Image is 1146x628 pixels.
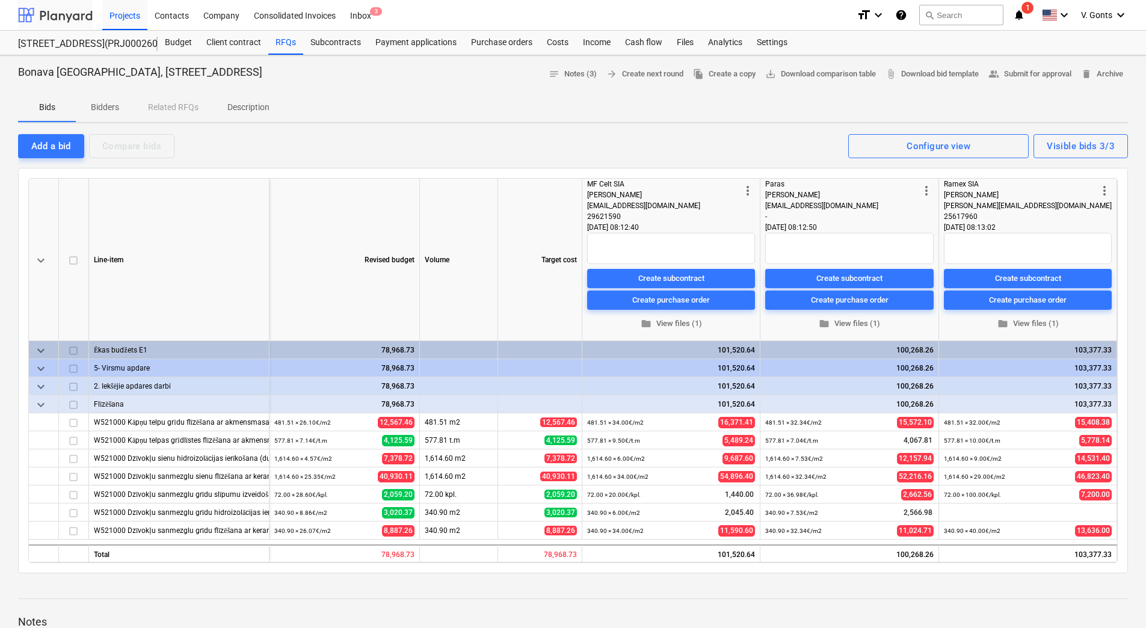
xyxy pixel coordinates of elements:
small: 340.90 × 7.53€ / m2 [765,509,818,516]
div: Ramex SIA [944,179,1097,189]
span: keyboard_arrow_down [34,380,48,394]
small: 481.51 × 32.00€ / m2 [944,419,1000,426]
small: 577.81 × 7.14€ / t.m [274,437,327,444]
div: 100,268.26 [765,395,934,413]
div: Analytics [701,31,750,55]
span: 4,125.59 [382,435,414,446]
div: Create purchase order [989,293,1067,307]
span: Create next round [606,67,683,81]
span: 2,662.56 [901,489,934,500]
div: [DATE] 08:12:50 [765,222,934,233]
span: 15,408.38 [1075,417,1112,428]
span: 12,157.94 [897,453,934,464]
div: W521000 Kāpņu telpas grīdlīstes flīzēšana ar akmensmasas flīzēm(darbs) [94,431,264,449]
div: Line-item [89,179,270,341]
span: 2,059.20 [382,489,414,500]
a: Payment applications [368,31,464,55]
div: 103,377.33 [944,341,1112,359]
small: 577.81 × 9.50€ / t.m [587,437,640,444]
span: 16,371.41 [718,417,755,428]
div: Ēkas budžets E1 [94,341,264,359]
div: [PERSON_NAME] [765,189,919,200]
span: 15,572.10 [897,417,934,428]
div: [PERSON_NAME] [944,189,1097,200]
span: 4,125.59 [544,436,577,445]
div: 1,614.60 m2 [420,467,498,485]
div: W521000 Dzīvokļu sienu hidroizolācijas ierīkošana (dušas zonās)(darbs) [94,449,264,467]
span: View files (1) [592,317,750,331]
div: 103,377.33 [939,544,1117,562]
div: Paras [765,179,919,189]
div: 101,520.64 [587,359,755,377]
div: 78,968.73 [498,544,582,562]
button: Create subcontract [587,269,755,288]
small: 340.90 × 32.34€ / m2 [765,528,822,534]
p: Bidders [90,101,119,114]
a: Client contract [199,31,268,55]
div: Revised budget [270,179,420,341]
button: Create next round [602,65,688,84]
a: Budget [158,31,199,55]
div: 103,377.33 [944,377,1112,395]
span: 14,531.40 [1075,453,1112,464]
span: 40,930.11 [378,471,414,482]
div: [DATE] 08:12:40 [587,222,755,233]
a: Settings [750,31,795,55]
div: Volume [420,179,498,341]
small: 577.81 × 7.04€ / t.m [765,437,818,444]
small: 72.00 × 20.00€ / kpl. [587,491,641,498]
div: Create subcontract [816,271,883,285]
div: 340.90 m2 [420,522,498,540]
span: [EMAIL_ADDRESS][DOMAIN_NAME] [765,202,878,210]
a: Income [576,31,618,55]
span: 2,566.98 [902,508,934,518]
span: 11,590.60 [718,525,755,537]
div: 340.90 m2 [420,503,498,522]
span: more_vert [741,183,755,198]
span: [PERSON_NAME][EMAIL_ADDRESS][DOMAIN_NAME] [944,202,1112,210]
a: Costs [540,31,576,55]
span: save_alt [765,69,776,79]
span: people_alt [988,69,999,79]
div: Create purchase order [632,293,710,307]
span: 1,440.00 [724,490,755,500]
span: keyboard_arrow_down [34,398,48,412]
div: Subcontracts [303,31,368,55]
span: arrow_forward [606,69,617,79]
span: keyboard_arrow_down [34,362,48,376]
span: 9,687.60 [722,453,755,464]
span: [EMAIL_ADDRESS][DOMAIN_NAME] [587,202,700,210]
div: 577.81 t.m [420,431,498,449]
div: W521000 Dzīvokļu sanmezglu grīdu hidroizolācijas ierīkošana (darbs) [94,503,264,521]
button: Visible bids 3/3 [1034,134,1128,158]
a: Download comparison table [760,65,881,84]
button: Create subcontract [944,269,1112,288]
small: 72.00 × 28.60€ / kpl. [274,491,328,498]
button: Notes (3) [544,65,602,84]
span: folder [997,318,1008,329]
div: 2. Iekšējie apdares darbi [94,377,264,395]
div: 481.51 m2 [420,413,498,431]
span: attach_file [886,69,896,79]
span: Submit for approval [988,67,1071,81]
small: 72.00 × 100.00€ / kpl. [944,491,1001,498]
div: 78,968.73 [274,395,414,413]
span: keyboard_arrow_down [34,253,48,268]
div: 78,968.73 [274,341,414,359]
button: Create purchase order [944,291,1112,310]
span: Notes (3) [549,67,597,81]
span: 54,896.40 [718,471,755,482]
p: Bids [32,101,61,114]
div: W521000 Dzīvokļu sanmezglu grīdu flīzēšana ar keramikas flīzēm (darbs) [94,522,264,539]
div: 100,268.26 [765,359,934,377]
button: Archive [1076,65,1128,84]
small: 1,614.60 × 6.00€ / m2 [587,455,645,462]
span: folder [819,318,830,329]
div: 29621590 [587,211,741,222]
small: 340.90 × 40.00€ / m2 [944,528,1000,534]
div: 5- Virsmu apdare [94,359,264,377]
div: Create subcontract [995,271,1061,285]
span: View files (1) [949,317,1107,331]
